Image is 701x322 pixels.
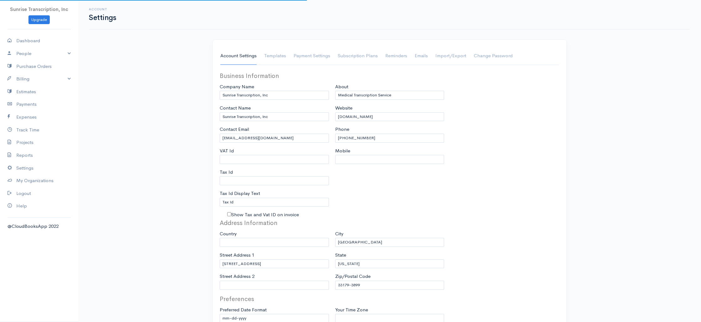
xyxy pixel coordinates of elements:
legend: Address Information [220,218,329,228]
label: Your Time Zone [335,306,368,314]
legend: Preferences [220,294,329,304]
a: Templates [264,47,286,65]
a: Reminders [385,47,407,65]
h1: Settings [89,14,116,22]
a: Import/Export [435,47,466,65]
label: State [335,252,346,259]
label: Contact Name [220,105,251,112]
legend: Business Information [220,71,329,81]
label: Preferred Date Format [220,306,267,314]
label: Mobile [335,147,350,155]
label: Phone [335,126,349,133]
label: About [335,83,348,90]
div: @CloudBooksApp 2022 [8,223,71,230]
label: VAT Id [220,147,234,155]
a: Subscription Plans [338,47,378,65]
label: Country [220,230,237,238]
label: Website [335,105,352,112]
label: Show Tax and Vat ID on invoice [231,211,299,218]
label: City [335,230,343,238]
h6: Account [89,8,116,11]
span: Sunrise Transcription, Inc [10,6,68,12]
a: Account Settings [220,47,257,65]
label: Tax Id Display Text [220,190,260,197]
a: Change Password [474,47,513,65]
label: Zip/Postal Code [335,273,371,280]
label: Company Name [220,83,254,90]
label: Street Address 1 [220,252,254,259]
a: Payment Settings [294,47,330,65]
label: Contact Email [220,126,249,133]
label: Street Address 2 [220,273,254,280]
a: Upgrade [28,15,50,24]
a: Emails [415,47,428,65]
label: Tax Id [220,169,233,176]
